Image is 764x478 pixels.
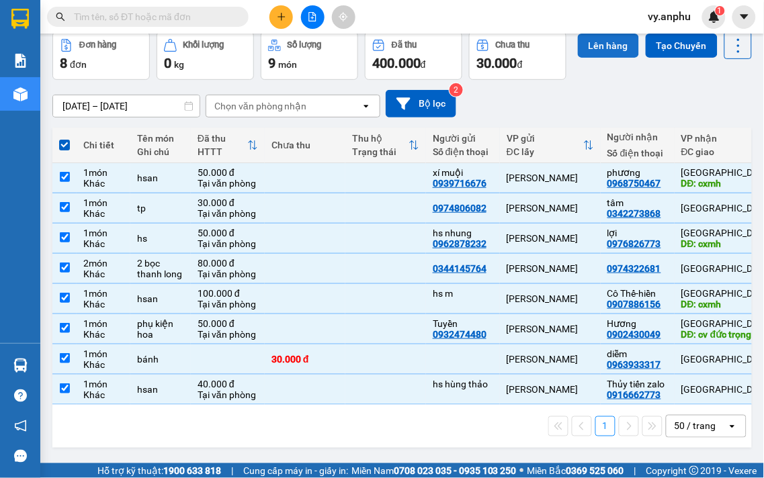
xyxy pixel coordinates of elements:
[83,269,124,279] div: Khác
[191,128,265,163] th: Toggle SortBy
[607,263,661,274] div: 0974322681
[13,358,28,373] img: warehouse-icon
[83,379,124,389] div: 1 món
[198,228,258,238] div: 50.000 đ
[607,288,668,299] div: Cô Thế-hiền
[507,133,583,144] div: VP gửi
[607,148,668,158] div: Số điện thoại
[372,55,421,71] span: 400.000
[198,329,258,340] div: Tại văn phòng
[386,90,456,117] button: Bộ lọc
[83,299,124,309] div: Khác
[198,238,258,249] div: Tại văn phòng
[578,34,639,58] button: Lên hàng
[97,463,221,478] span: Hỗ trợ kỹ thuật:
[433,329,486,340] div: 0932474480
[496,40,530,50] div: Chưa thu
[433,238,486,249] div: 0962878232
[174,59,184,70] span: kg
[198,379,258,389] div: 40.000 đ
[198,389,258,400] div: Tại văn phòng
[83,329,124,340] div: Khác
[163,465,221,476] strong: 1900 633 818
[83,258,124,269] div: 2 món
[261,32,358,80] button: Số lượng9món
[198,269,258,279] div: Tại văn phòng
[433,318,493,329] div: Tuyền
[137,133,184,144] div: Tên món
[198,178,258,189] div: Tại văn phòng
[507,293,594,304] div: [PERSON_NAME]
[231,463,233,478] span: |
[198,299,258,309] div: Tại văn phòng
[716,6,725,15] sup: 1
[198,318,258,329] div: 50.000 đ
[268,55,275,71] span: 9
[689,466,699,475] span: copyright
[164,55,171,71] span: 0
[507,233,594,244] div: [PERSON_NAME]
[433,288,493,299] div: hs m
[79,40,116,50] div: Đơn hàng
[14,420,27,432] span: notification
[198,167,258,178] div: 50.000 đ
[352,133,409,144] div: Thu hộ
[83,178,124,189] div: Khác
[137,203,184,213] div: tp
[433,379,493,389] div: hs hùng thảo
[269,5,293,29] button: plus
[74,9,232,24] input: Tìm tên, số ĐT hoặc mã đơn
[607,359,661,370] div: 0963933317
[83,167,124,178] div: 1 món
[198,288,258,299] div: 100.000 đ
[738,11,751,23] span: caret-down
[675,420,716,433] div: 50 / trang
[137,318,184,340] div: phụ kiện hoa
[392,40,417,50] div: Đã thu
[634,463,636,478] span: |
[351,463,517,478] span: Miền Nam
[607,178,661,189] div: 0968750467
[271,354,339,365] div: 30.000 đ
[433,203,486,213] div: 0974806082
[83,197,124,208] div: 1 món
[607,318,668,329] div: Hương
[595,416,616,436] button: 1
[500,128,601,163] th: Toggle SortBy
[433,133,493,144] div: Người gửi
[507,203,594,213] div: [PERSON_NAME]
[183,40,224,50] div: Khối lượng
[646,34,718,58] button: Tạo Chuyến
[13,54,28,68] img: solution-icon
[214,99,307,113] div: Chọn văn phòng nhận
[727,421,738,432] svg: open
[301,5,325,29] button: file-add
[332,5,355,29] button: aim
[243,463,348,478] span: Cung cấp máy in - giấy in:
[288,40,322,50] div: Số lượng
[14,450,27,463] span: message
[137,146,184,157] div: Ghi chú
[53,95,200,117] input: Select a date range.
[507,384,594,395] div: [PERSON_NAME]
[433,228,493,238] div: hs nhung
[271,140,339,150] div: Chưa thu
[277,12,286,21] span: plus
[476,55,517,71] span: 30.000
[638,8,702,25] span: vy.anphu
[708,11,720,23] img: icon-new-feature
[607,197,668,208] div: tâm
[83,238,124,249] div: Khác
[732,5,756,29] button: caret-down
[345,128,426,163] th: Toggle SortBy
[365,32,462,80] button: Đã thu400.000đ
[83,318,124,329] div: 1 món
[70,59,87,70] span: đơn
[507,324,594,334] div: [PERSON_NAME]
[198,208,258,219] div: Tại văn phòng
[83,140,124,150] div: Chi tiết
[83,288,124,299] div: 1 món
[137,233,184,244] div: hs
[83,359,124,370] div: Khác
[13,87,28,101] img: warehouse-icon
